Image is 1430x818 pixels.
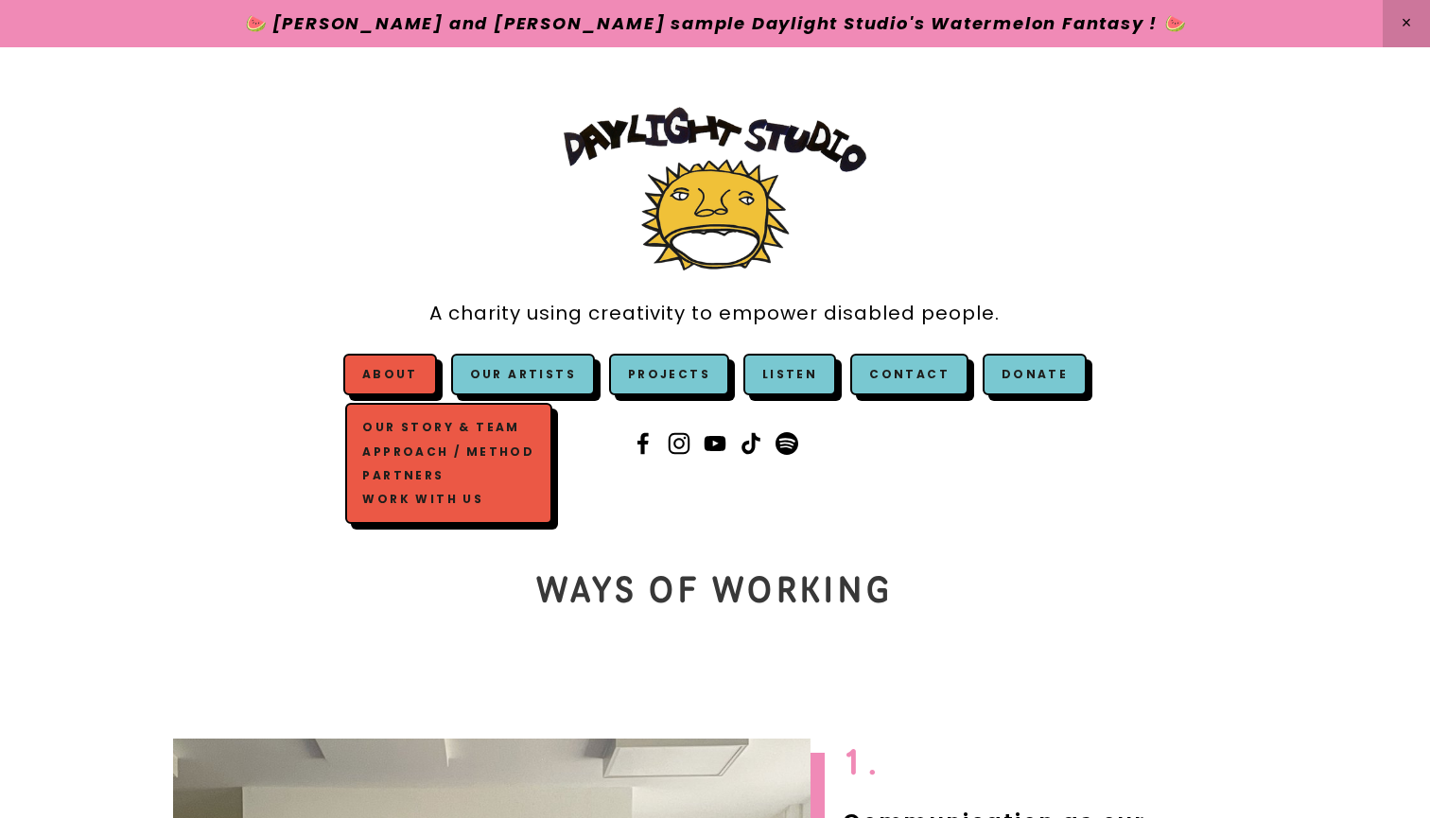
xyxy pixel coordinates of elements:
[762,366,817,382] a: Listen
[564,107,866,270] img: Daylight Studio
[358,487,539,511] a: Work with us
[358,416,539,440] a: Our Story & Team
[358,463,539,487] a: Partners
[362,366,418,382] a: About
[451,354,595,395] a: Our Artists
[358,440,539,463] a: Approach / Method
[843,739,1257,782] h1: 1.
[609,354,729,395] a: Projects
[850,354,968,395] a: Contact
[983,354,1087,395] a: Donate
[429,292,1000,335] a: A charity using creativity to empower disabled people.
[61,566,1369,610] h1: WAYs OF WORKING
